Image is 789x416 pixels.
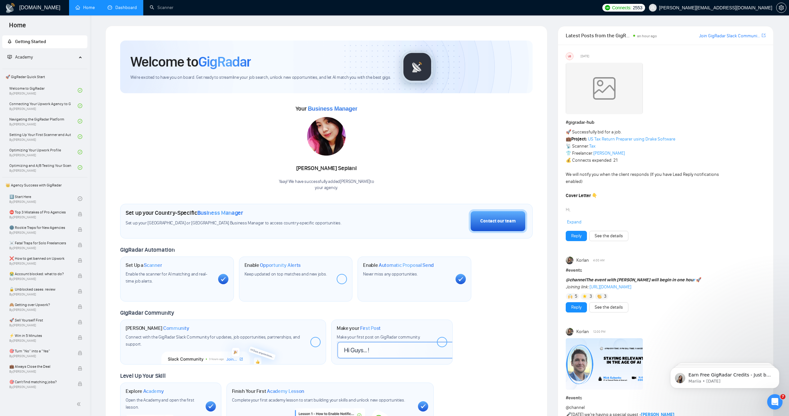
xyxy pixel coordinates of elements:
span: 2553 [633,4,643,11]
span: Your [296,105,358,112]
span: lock [78,227,82,232]
span: 3 [604,293,607,300]
span: By [PERSON_NAME] [9,246,71,250]
span: 🙈 Getting over Upwork? [9,302,71,308]
span: ❌ How to get banned on Upwork [9,255,71,262]
img: F09E0NJK02H-Nick%20Eubanks.png [566,338,643,390]
span: lock [78,366,82,371]
span: By [PERSON_NAME] [9,385,71,389]
span: Open the Academy and open the first lesson. [126,397,194,410]
span: check-circle [78,150,82,154]
span: lock [78,335,82,340]
span: Keep updated on top matches and new jobs. [244,271,327,277]
span: By [PERSON_NAME] [9,277,71,281]
span: lock [78,289,82,294]
span: By [PERSON_NAME] [9,339,71,343]
span: rocket [7,39,12,44]
a: Join GigRadar Slack Community [699,32,760,40]
button: Reply [566,231,587,241]
button: setting [776,3,786,13]
span: GigRadar [198,53,251,70]
span: @channel [566,405,585,410]
span: 12:00 PM [593,329,606,335]
div: Contact our team [480,218,516,225]
h1: Enable [363,262,434,268]
h1: Enable [244,262,301,268]
button: Reply [566,302,587,312]
span: First Post [360,325,381,331]
img: 👏 [597,294,602,299]
img: 1708932398273-WhatsApp%20Image%202024-02-26%20at%2015.20.52.jpeg [307,117,346,156]
span: Academy [7,54,33,60]
iframe: Intercom live chat [767,394,783,410]
span: Complete your first academy lesson to start building your skills and unlock new opportunities. [232,397,405,403]
span: GigRadar Automation [120,246,174,253]
img: gigradar-logo.png [401,51,433,83]
a: US Tax Return Preparer using Drake Software [588,136,675,142]
span: By [PERSON_NAME] [9,231,71,235]
em: Joining link: [566,284,589,290]
h1: # events [566,267,766,274]
span: Home [4,21,31,34]
span: Connect with the GigRadar Slack Community for updates, job opportunities, partnerships, and support. [126,334,300,347]
span: Opportunity Alerts [260,262,301,268]
span: Connects: [612,4,631,11]
span: check-circle [78,196,82,201]
span: Latest Posts from the GigRadar Community [566,32,631,40]
span: @channel [566,277,586,283]
img: 🌟 [582,294,587,299]
img: Korlan [566,328,573,336]
span: Business Manager [197,209,243,216]
h1: [PERSON_NAME] [126,325,189,331]
span: fund-projection-screen [7,55,12,59]
span: Level Up Your Skill [120,372,165,379]
a: homeHome [75,5,95,10]
button: See the details [589,231,628,241]
span: By [PERSON_NAME] [9,215,71,219]
h1: Set Up a [126,262,162,268]
a: Setting Up Your First Scanner and Auto-BidderBy[PERSON_NAME] [9,130,78,144]
a: Optimizing and A/B Testing Your Scanner for Better ResultsBy[PERSON_NAME] [9,160,78,175]
span: check-circle [78,104,82,108]
span: check-circle [78,119,82,123]
span: double-left [76,401,83,407]
span: 7 [780,394,785,399]
a: [PERSON_NAME] [593,150,625,156]
a: Reply [571,232,581,240]
span: lock [78,320,82,324]
span: By [PERSON_NAME] [9,308,71,312]
span: By [PERSON_NAME] [9,323,71,327]
strong: Cover Letter 👇 [566,193,597,198]
a: searchScanner [150,5,173,10]
img: upwork-logo.png [605,5,610,10]
a: setting [776,5,786,10]
a: Welcome to GigRadarBy[PERSON_NAME] [9,83,78,97]
span: By [PERSON_NAME] [9,370,71,374]
a: Reply [571,304,581,311]
a: [URL][DOMAIN_NAME] [590,284,631,290]
iframe: Intercom notifications message [660,354,789,399]
strong: Project: [571,136,587,142]
span: Business Manager [308,105,357,112]
a: Navigating the GigRadar PlatformBy[PERSON_NAME] [9,114,78,128]
span: 🚀 [696,277,701,283]
span: Academy Lesson [267,388,304,394]
span: 3 [590,293,592,300]
div: US [566,53,573,60]
span: lock [78,258,82,263]
div: [PERSON_NAME] Sepiani [279,163,374,174]
span: 😭 Account blocked: what to do? [9,271,71,277]
a: export [762,32,766,39]
button: See the details [589,302,628,312]
span: 🌚 Rookie Traps for New Agencies [9,224,71,231]
a: dashboardDashboard [108,5,137,10]
span: lock [78,351,82,355]
p: your agency . [279,185,374,191]
span: We're excited to have you on board. Get ready to streamline your job search, unlock new opportuni... [130,75,391,81]
span: Enable the scanner for AI matching and real-time job alerts. [126,271,207,284]
img: Korlan [566,257,573,264]
span: Getting Started [15,39,46,44]
span: Korlan [576,328,589,335]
